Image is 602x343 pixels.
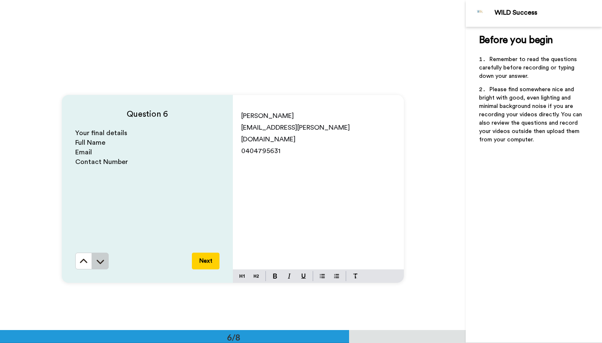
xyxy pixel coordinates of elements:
h4: Question 6 [75,108,219,120]
span: Contact Number [75,159,128,165]
img: heading-two-block.svg [254,273,259,279]
div: WILD Success [495,9,602,17]
img: heading-one-block.svg [240,273,245,279]
img: bold-mark.svg [273,274,277,279]
img: Profile Image [470,3,490,23]
img: bulleted-block.svg [320,273,325,279]
img: numbered-block.svg [334,273,339,279]
img: italic-mark.svg [288,274,291,279]
span: [PERSON_NAME] [241,113,294,119]
span: Full Name [75,139,105,146]
img: underline-mark.svg [301,274,306,279]
span: Before you begin [479,35,553,45]
img: clear-format.svg [353,274,358,279]
span: 0404795631 [241,148,281,154]
span: Please find somewhere nice and bright with good, even lighting and minimal background noise if yo... [479,87,584,143]
button: Next [192,253,219,269]
div: 6/8 [214,331,254,343]
span: Your final details [75,130,127,136]
span: [EMAIL_ADDRESS][PERSON_NAME][DOMAIN_NAME] [241,124,350,143]
span: Email [75,149,92,156]
span: Remember to read the questions carefully before recording or typing down your answer. [479,56,579,79]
